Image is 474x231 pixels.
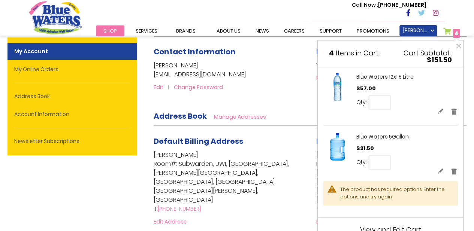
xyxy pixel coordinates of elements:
img: Blue Waters 5Gallon [323,133,351,161]
span: $31.50 [356,145,374,152]
a: about us [209,25,248,36]
a: Blue Waters 5Gallon [356,133,409,140]
a: News [248,25,277,36]
span: 4 [455,30,459,37]
a: store logo [29,1,82,34]
a: Blue Waters 5Gallon [323,133,351,163]
span: Items in Cart [336,48,378,58]
a: [PERSON_NAME] [399,25,437,36]
a: Edit Address [316,218,349,225]
p: [PERSON_NAME] [EMAIL_ADDRESS][DOMAIN_NAME] [154,61,304,79]
a: Manage Addresses [214,113,266,121]
address: [PERSON_NAME] Room#: Subwarden, UWI, [GEOGRAPHIC_DATA], [PERSON_NAME][GEOGRAPHIC_DATA], [GEOGRAPH... [154,151,304,213]
img: Blue Waters 12x1.5 Litre [323,73,351,101]
address: [PERSON_NAME] Room#: Subwarden, UWI, [GEOGRAPHIC_DATA], [PERSON_NAME][GEOGRAPHIC_DATA], [GEOGRAPH... [316,151,467,213]
a: Blue Waters 12x1.5 Litre [323,73,351,103]
label: Qty [356,158,367,166]
a: Account Information [7,106,137,123]
span: $57.00 [356,85,376,92]
span: Cart Subtotal [404,48,449,58]
span: Contact Information [154,46,236,57]
div: The product has required options. Enter the options and try again. [340,186,450,201]
a: Edit Address [154,218,187,225]
span: Edit [154,83,163,91]
a: My Online Orders [7,61,137,78]
a: [PHONE_NUMBER] [158,205,201,213]
span: Newsletters [316,46,364,57]
span: Brands [176,27,196,34]
a: Newsletter Subscriptions [7,133,137,150]
span: Call Now : [352,1,378,9]
p: You aren't subscribed to our newsletter. [316,61,467,70]
span: $151.50 [427,55,452,64]
a: Change Password [174,83,223,91]
a: Address Book [7,88,137,105]
span: 4 [329,48,334,58]
a: Promotions [349,25,397,36]
a: Edit [154,83,172,91]
span: Default Billing Address [154,136,243,146]
a: 4 [443,28,460,39]
a: careers [277,25,312,36]
strong: Address Book [154,111,207,121]
span: Services [136,27,157,34]
p: [PHONE_NUMBER] [352,1,426,9]
span: Shop [103,27,117,34]
a: Edit [316,75,326,82]
span: Default Shipping Address [316,136,417,146]
label: Qty [356,98,367,106]
a: support [312,25,349,36]
strong: My Account [7,43,137,60]
a: Blue Waters 12x1.5 Litre [356,73,414,80]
